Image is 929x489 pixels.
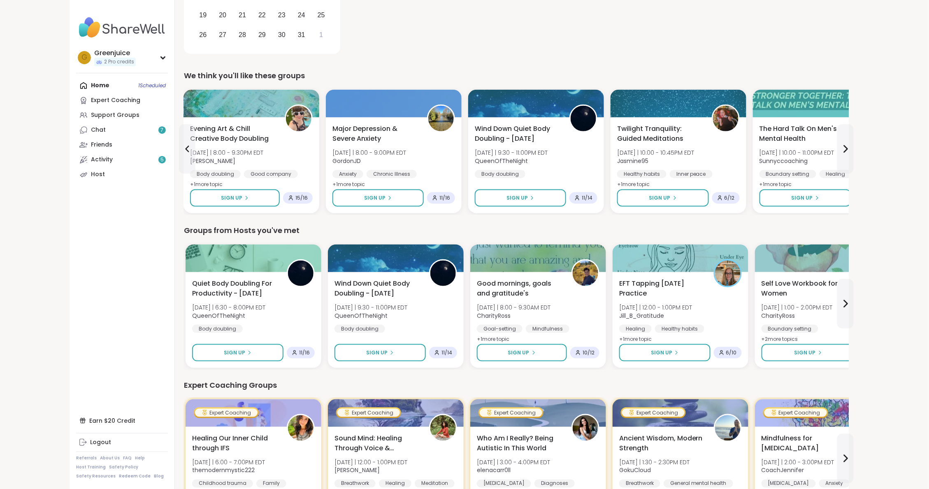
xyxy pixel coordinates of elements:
[430,415,456,441] img: Joana_Ayala
[334,279,420,298] span: Wind Down Quiet Body Doubling - [DATE]
[234,26,251,44] div: Choose Tuesday, October 28th, 2025
[762,325,818,333] div: Boundary setting
[762,344,855,361] button: Sign Up
[506,194,528,202] span: Sign Up
[428,106,454,131] img: GordonJD
[477,344,567,361] button: Sign Up
[192,312,245,320] b: QueenOfTheNight
[762,303,833,312] span: [DATE] | 1:00 - 2:00PM EDT
[91,141,112,149] div: Friends
[477,480,531,488] div: [MEDICAL_DATA]
[298,29,305,40] div: 31
[332,157,361,165] b: GordonJD
[192,279,278,298] span: Quiet Body Doubling For Productivity - [DATE]
[76,455,97,461] a: Referrals
[295,195,308,201] span: 15 / 16
[332,124,418,144] span: Major Depression & Severe Anxiety
[619,480,660,488] div: Breathwork
[190,170,241,178] div: Body doubling
[475,149,548,157] span: [DATE] | 9:30 - 11:00PM EDT
[670,170,713,178] div: Inner peace
[273,26,291,44] div: Choose Thursday, October 30th, 2025
[508,349,530,356] span: Sign Up
[477,458,550,466] span: [DATE] | 3:00 - 4:00PM EDT
[617,189,709,207] button: Sign Up
[239,29,246,40] div: 28
[76,464,106,470] a: Host Training
[258,9,266,21] div: 22
[573,261,598,286] img: CharityRoss
[655,325,704,333] div: Healthy habits
[312,6,330,24] div: Choose Saturday, October 25th, 2025
[76,93,168,108] a: Expert Coaching
[299,349,310,356] span: 11 / 16
[288,261,314,286] img: QueenOfTheNight
[76,108,168,123] a: Support Groups
[195,409,258,417] div: Expert Coaching
[293,26,310,44] div: Choose Friday, October 31st, 2025
[192,303,265,312] span: [DATE] | 6:30 - 8:00PM EDT
[293,6,310,24] div: Choose Friday, October 24th, 2025
[366,349,388,356] span: Sign Up
[713,106,739,131] img: Jasmine95
[253,6,271,24] div: Choose Wednesday, October 22nd, 2025
[91,96,140,105] div: Expert Coaching
[239,9,246,21] div: 21
[76,413,168,428] div: Earn $20 Credit
[244,170,298,178] div: Good company
[622,409,685,417] div: Expert Coaching
[334,303,407,312] span: [DATE] | 9:30 - 11:00PM EDT
[617,157,648,165] b: Jasmine95
[820,170,852,178] div: Healing
[219,9,226,21] div: 20
[334,433,420,453] span: Sound Mind: Healing Through Voice & Vibration
[76,13,168,42] img: ShareWell Nav Logo
[332,149,406,157] span: [DATE] | 8:00 - 9:00PM EDT
[792,194,813,202] span: Sign Up
[915,3,926,14] div: Close Step
[619,344,711,361] button: Sign Up
[475,170,525,178] div: Body doubling
[480,409,542,417] div: Expert Coaching
[312,26,330,44] div: Choose Saturday, November 1st, 2025
[278,29,286,40] div: 30
[715,261,741,286] img: Jill_B_Gratitude
[273,6,291,24] div: Choose Thursday, October 23rd, 2025
[441,349,452,356] span: 11 / 14
[214,6,232,24] div: Choose Monday, October 20th, 2025
[192,325,243,333] div: Body doubling
[794,349,816,356] span: Sign Up
[759,124,845,144] span: The Hard Talk On Men's Mental Health
[762,458,834,466] span: [DATE] | 2:00 - 3:00PM EDT
[104,58,134,65] span: 2 Pro credits
[119,473,151,479] a: Redeem Code
[334,325,385,333] div: Body doubling
[762,480,816,488] div: [MEDICAL_DATA]
[619,325,652,333] div: Healing
[184,70,849,81] div: We think you'll like these groups
[109,464,138,470] a: Safety Policy
[319,29,323,40] div: 1
[192,458,265,466] span: [DATE] | 6:00 - 7:00PM EDT
[256,480,286,488] div: Family
[617,124,703,144] span: Twilight Tranquility: Guided Meditations
[475,189,566,207] button: Sign Up
[184,380,849,391] div: Expert Coaching Groups
[477,279,562,298] span: Good mornings, goals and gratitude's
[337,409,400,417] div: Expert Coaching
[194,26,212,44] div: Choose Sunday, October 26th, 2025
[76,123,168,137] a: Chat7
[334,312,388,320] b: QueenOfTheNight
[219,29,226,40] div: 27
[192,344,283,361] button: Sign Up
[619,303,692,312] span: [DATE] | 12:00 - 1:00PM EDT
[278,9,286,21] div: 23
[649,194,671,202] span: Sign Up
[573,415,598,441] img: elenacarr0ll
[764,409,827,417] div: Expert Coaching
[430,261,456,286] img: QueenOfTheNight
[617,170,667,178] div: Healthy habits
[76,152,168,167] a: Activity5
[477,466,511,475] b: elenacarr0ll
[334,466,380,475] b: [PERSON_NAME]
